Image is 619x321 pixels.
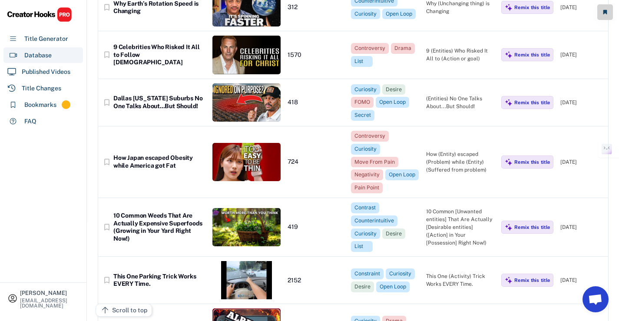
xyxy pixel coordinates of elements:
[354,99,370,106] div: FOMO
[514,99,550,106] div: Remix this title
[354,283,371,291] div: Desire
[212,208,281,246] img: thumbnail%20%2871%29.jpg
[354,146,377,153] div: Curiosity
[389,270,411,278] div: Curiosity
[354,217,394,225] div: Counterintuitive
[113,43,205,66] div: 9 Celebrities Who Risked It All to Follow [DEMOGRAPHIC_DATA]
[386,10,412,18] div: Open Loop
[103,3,111,12] button: bookmark_border
[20,298,79,308] div: [EMAIL_ADDRESS][DOMAIN_NAME]
[379,99,406,106] div: Open Loop
[113,212,205,242] div: 10 Common Weeds That Are Actually Expensive Superfoods (Growing in Your Yard Right Now!)
[24,117,36,126] div: FAQ
[212,143,281,181] img: thumbnail%20%2851%29.jpg
[386,86,402,93] div: Desire
[288,3,344,11] div: 312
[354,86,377,93] div: Curiosity
[514,4,550,10] div: Remix this title
[354,45,385,52] div: Controversy
[24,100,56,109] div: Bookmarks
[505,276,513,284] img: MagicMajor%20%28Purple%29.svg
[560,158,604,166] div: [DATE]
[354,243,369,250] div: List
[20,290,79,296] div: [PERSON_NAME]
[354,112,371,119] div: Secret
[354,230,377,238] div: Curiosity
[354,270,380,278] div: Constraint
[212,83,281,122] img: thumbnail%20%2870%29.jpg
[212,261,281,299] img: thumbnail%20%2864%29.jpg
[354,171,380,179] div: Negativity
[505,51,513,59] img: MagicMajor%20%28Purple%29.svg
[394,45,411,52] div: Drama
[505,99,513,106] img: MagicMajor%20%28Purple%29.svg
[103,223,111,232] button: bookmark_border
[288,51,344,59] div: 1570
[113,273,205,288] div: This One Parking Trick Works EVERY Time.
[426,95,494,110] div: (Entities) No One Talks About...But Should!
[354,132,385,140] div: Controversy
[560,51,604,59] div: [DATE]
[583,286,609,312] a: Open chat
[426,208,494,247] div: 10 Common [Unwanted entities] That Are Actually [Desirable entities] ([Action] in Your [Possessio...
[24,51,52,60] div: Database
[288,99,344,106] div: 418
[354,159,395,166] div: Move From Pain
[113,95,205,110] div: Dallas [US_STATE] Suburbs No One Talks About...But Should!
[505,223,513,231] img: MagicMajor%20%28Purple%29.svg
[514,277,550,283] div: Remix this title
[560,223,604,231] div: [DATE]
[386,230,402,238] div: Desire
[514,52,550,58] div: Remix this title
[354,10,377,18] div: Curiosity
[354,184,379,192] div: Pain Point
[103,98,111,107] button: bookmark_border
[505,3,513,11] img: MagicMajor%20%28Purple%29.svg
[112,306,147,315] div: Scroll to top
[113,154,205,169] div: How Japan escaped Obesity while America got Fat
[103,276,111,285] button: bookmark_border
[24,34,68,43] div: Title Generator
[288,158,344,166] div: 724
[389,171,415,179] div: Open Loop
[426,272,494,288] div: This One (Activity) Trick Works EVERY Time.
[212,36,281,74] img: thumbnail%20%2869%29.jpg
[288,277,344,285] div: 2152
[560,3,604,11] div: [DATE]
[7,7,72,22] img: CHPRO%20Logo.svg
[354,204,376,212] div: Contrast
[288,223,344,231] div: 419
[560,276,604,284] div: [DATE]
[354,58,369,65] div: List
[22,84,61,93] div: Title Changes
[22,67,70,76] div: Published Videos
[514,159,550,165] div: Remix this title
[426,150,494,174] div: How (Entity) escaped (Problem) while (Entity) (Suffered from problem)
[103,158,111,166] button: bookmark_border
[380,283,406,291] div: Open Loop
[103,50,111,59] button: bookmark_border
[426,47,494,63] div: 9 (Entities) Who Risked It All to (Action or goal)
[514,224,550,230] div: Remix this title
[560,99,604,106] div: [DATE]
[505,158,513,166] img: MagicMajor%20%28Purple%29.svg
